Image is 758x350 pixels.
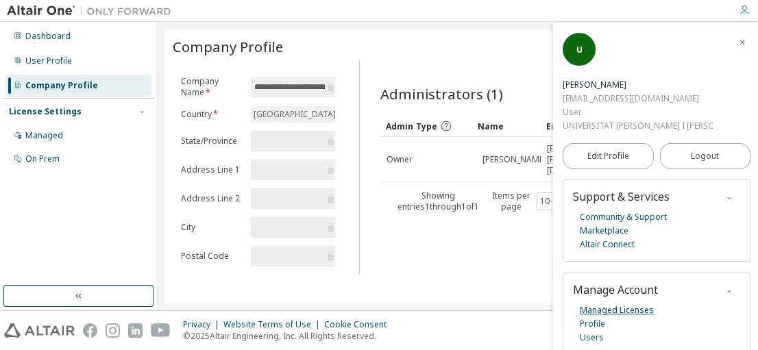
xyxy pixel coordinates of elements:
span: Admin Type [386,121,437,132]
div: [EMAIL_ADDRESS][DOMAIN_NAME] [563,92,713,105]
p: © 2025 Altair Engineering, Inc. All Rights Reserved. [183,330,395,342]
a: Users [580,331,604,345]
span: Showing entries 1 through 1 of 1 [398,190,479,212]
a: Community & Support [580,210,667,224]
div: Company Profile [25,80,98,91]
a: Managed Licenses [580,303,654,317]
span: Logout [691,149,719,163]
span: Edit Profile [587,151,629,162]
span: U [576,44,583,55]
div: Managed [25,130,63,141]
div: Email [546,115,604,137]
div: User [563,105,713,119]
div: On Prem [25,153,60,164]
img: facebook.svg [83,323,97,338]
div: Uzair Shakir [563,78,713,92]
img: youtube.svg [151,323,171,338]
div: Dashboard [25,31,71,42]
span: Manage Account [573,282,658,297]
div: [GEOGRAPHIC_DATA] [252,107,338,122]
a: Edit Profile [563,143,654,169]
img: instagram.svg [106,323,120,338]
label: Company Name [181,76,243,98]
div: [GEOGRAPHIC_DATA] [251,106,340,123]
span: Items per page [489,190,557,212]
span: [EMAIL_ADDRESS][PERSON_NAME][DOMAIN_NAME] [547,143,616,176]
a: Marketplace [580,224,628,238]
div: Website Terms of Use [223,319,324,330]
a: Altair Connect [580,238,635,251]
div: License Settings [9,106,82,117]
img: Altair One [7,4,178,18]
button: Logout [660,143,751,169]
label: Address Line 2 [181,193,243,204]
img: linkedin.svg [128,323,143,338]
div: User Profile [25,55,72,66]
span: [PERSON_NAME] [482,154,546,165]
label: Address Line 1 [181,164,243,175]
label: State/Province [181,136,243,147]
div: Privacy [183,319,223,330]
label: Country [181,109,243,120]
span: Administrators (1) [380,84,502,103]
span: Support & Services [573,189,670,204]
span: Company Profile [173,37,283,56]
label: City [181,222,243,233]
div: Name [478,115,535,137]
div: Cookie Consent [324,319,395,330]
button: 10 [540,196,553,207]
a: Profile [580,317,605,331]
label: Postal Code [181,251,243,262]
div: UNIVERSITAT [PERSON_NAME] I [PERSON_NAME] [563,119,713,133]
span: Owner [387,154,413,165]
img: altair_logo.svg [4,323,75,338]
